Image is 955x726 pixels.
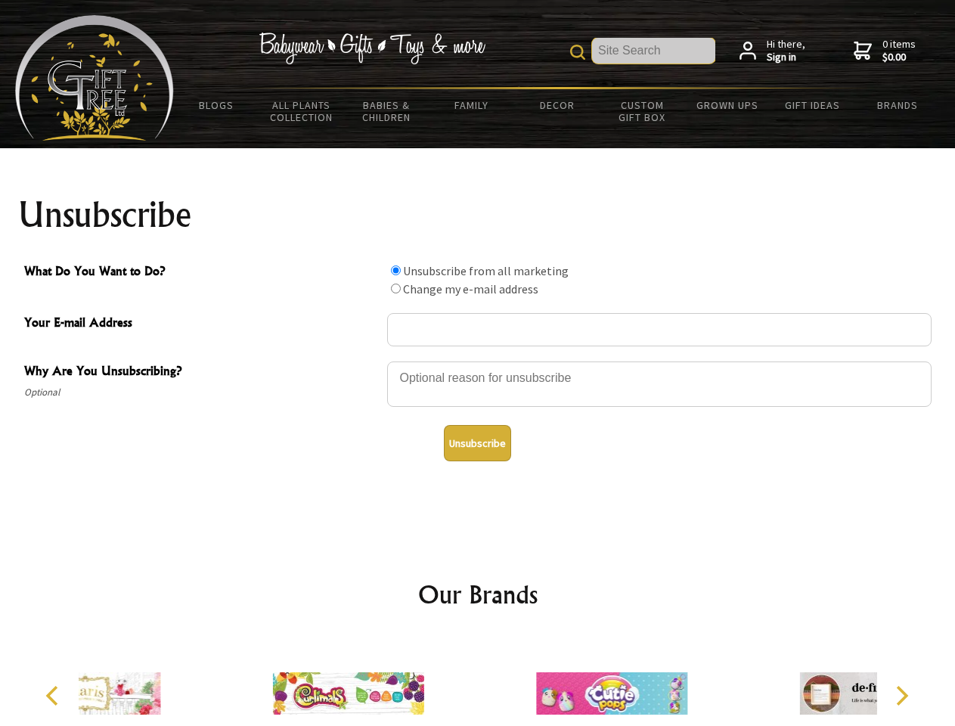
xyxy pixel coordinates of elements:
a: Babies & Children [344,89,429,133]
label: Unsubscribe from all marketing [403,263,569,278]
a: BLOGS [174,89,259,121]
a: Grown Ups [684,89,770,121]
span: Why Are You Unsubscribing? [24,361,380,383]
button: Previous [38,679,71,712]
img: product search [570,45,585,60]
strong: $0.00 [882,51,916,64]
a: Family [429,89,515,121]
h2: Our Brands [30,576,926,613]
input: Your E-mail Address [387,313,932,346]
a: Decor [514,89,600,121]
a: 0 items$0.00 [854,38,916,64]
h1: Unsubscribe [18,197,938,233]
strong: Sign in [767,51,805,64]
input: What Do You Want to Do? [391,265,401,275]
textarea: Why Are You Unsubscribing? [387,361,932,407]
span: Hi there, [767,38,805,64]
span: Your E-mail Address [24,313,380,335]
label: Change my e-mail address [403,281,538,296]
span: 0 items [882,37,916,64]
span: Optional [24,383,380,402]
a: Gift Ideas [770,89,855,121]
img: Babyware - Gifts - Toys and more... [15,15,174,141]
input: Site Search [592,38,715,64]
a: Brands [855,89,941,121]
button: Unsubscribe [444,425,511,461]
a: All Plants Collection [259,89,345,133]
span: What Do You Want to Do? [24,262,380,284]
a: Hi there,Sign in [740,38,805,64]
input: What Do You Want to Do? [391,284,401,293]
a: Custom Gift Box [600,89,685,133]
img: Babywear - Gifts - Toys & more [259,33,485,64]
button: Next [885,679,918,712]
